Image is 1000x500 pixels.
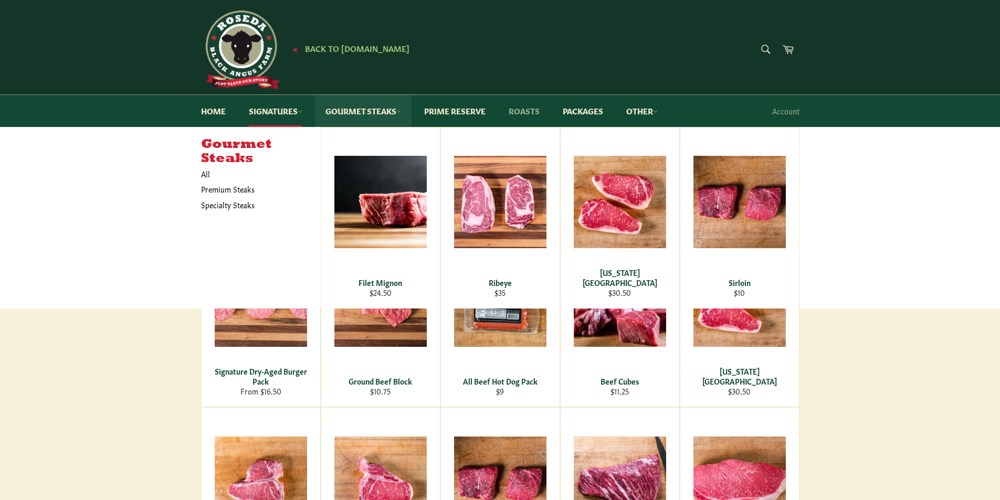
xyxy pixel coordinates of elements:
span: Back to [DOMAIN_NAME] [305,42,409,54]
div: Sirloin [687,278,792,288]
div: Ground Beef Block [328,376,433,386]
a: Filet Mignon Filet Mignon $24.50 [321,127,440,308]
div: Signature Dry-Aged Burger Pack [208,366,313,387]
div: $10 [687,288,792,297]
a: Home [191,95,236,127]
h5: Gourmet Steaks [201,137,321,166]
div: Filet Mignon [328,278,433,288]
img: Filet Mignon [334,156,427,248]
a: Ribeye Ribeye $35 [440,127,560,308]
a: ★ Back to [DOMAIN_NAME] [287,45,409,53]
img: Ribeye [454,156,546,248]
a: All [196,166,321,182]
div: $30.50 [687,386,792,396]
a: Gourmet Steaks [315,95,412,127]
a: All Beef Hot Dog Pack All Beef Hot Dog Pack $9 [440,225,560,407]
a: Sirloin Sirloin $10 [680,127,799,308]
div: $11.25 [567,386,672,396]
a: Account [767,95,805,126]
div: Ribeye [447,278,553,288]
a: Packages [552,95,614,127]
div: From $16.50 [208,386,313,396]
a: Prime Reserve [414,95,496,127]
div: $35 [447,288,553,297]
a: New York Strip [US_STATE][GEOGRAPHIC_DATA] $30.50 [680,225,799,407]
a: Signatures [238,95,313,127]
a: Roasts [498,95,550,127]
div: All Beef Hot Dog Pack [447,376,553,386]
a: Specialty Steaks [196,197,310,212]
a: Beef Cubes Beef Cubes $11.25 [560,225,680,407]
div: $24.50 [328,288,433,297]
div: $9 [447,386,553,396]
a: Signature Dry-Aged Burger Pack Signature Dry-Aged Burger Pack From $16.50 [201,225,321,407]
img: Sirloin [693,156,786,248]
a: Ground Beef Block Ground Beef Block $10.75 [321,225,440,407]
div: [US_STATE][GEOGRAPHIC_DATA] [567,268,672,288]
a: Other [616,95,668,127]
div: $30.50 [567,288,672,297]
img: New York Strip [574,156,666,248]
div: [US_STATE][GEOGRAPHIC_DATA] [687,366,792,387]
span: ★ [292,45,298,53]
a: New York Strip [US_STATE][GEOGRAPHIC_DATA] $30.50 [560,127,680,308]
a: Premium Steaks [196,182,310,197]
div: $10.75 [328,386,433,396]
img: Roseda Beef [201,10,280,89]
div: Beef Cubes [567,376,672,386]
